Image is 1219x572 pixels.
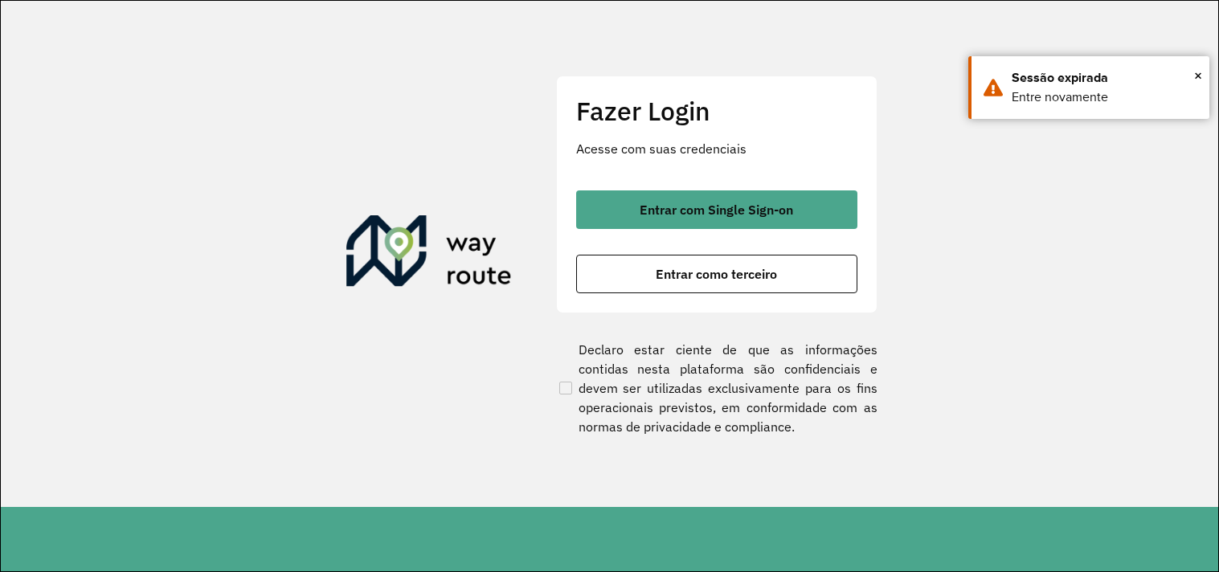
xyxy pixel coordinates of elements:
[346,215,512,292] img: Roteirizador AmbevTech
[576,96,857,126] h2: Fazer Login
[576,190,857,229] button: button
[1194,63,1202,88] span: ×
[556,340,877,436] label: Declaro estar ciente de que as informações contidas nesta plataforma são confidenciais e devem se...
[576,139,857,158] p: Acesse com suas credenciais
[576,255,857,293] button: button
[656,268,777,280] span: Entrar como terceiro
[640,203,793,216] span: Entrar com Single Sign-on
[1012,68,1197,88] div: Sessão expirada
[1194,63,1202,88] button: Close
[1012,88,1197,107] div: Entre novamente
